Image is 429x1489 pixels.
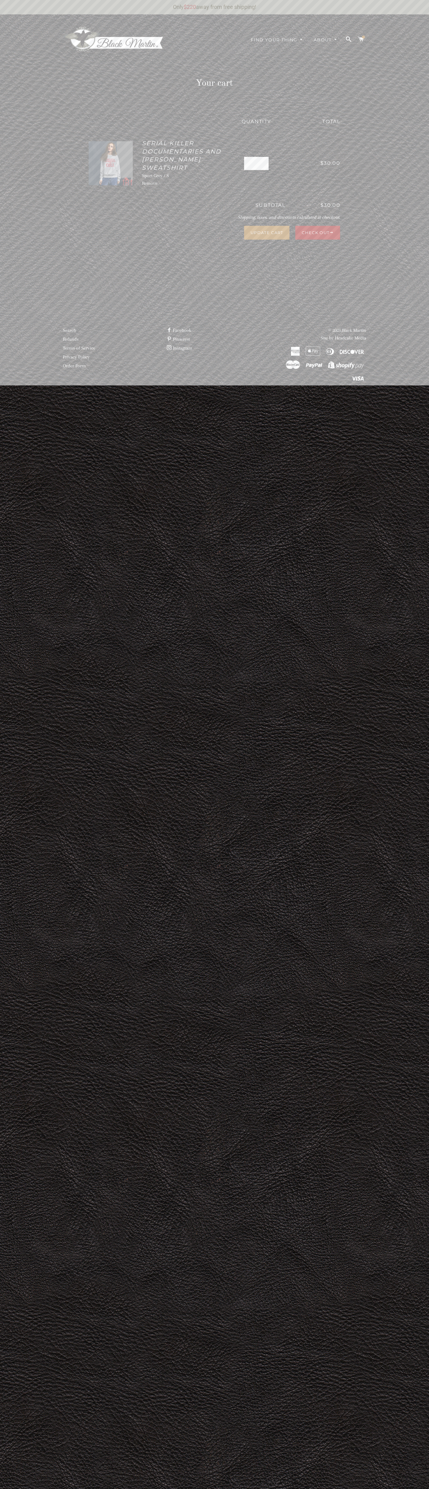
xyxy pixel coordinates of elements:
[89,141,133,185] img: Serial Killer Documentaries and Chill Sweatshirt - Sport Grey / S
[236,201,305,209] p: Subtotal
[89,77,340,90] h1: Your cart
[167,336,190,342] a: Pinterest
[63,328,76,333] a: Search
[295,226,340,239] button: Check Out
[239,118,273,125] div: Quantity
[167,328,191,333] a: Facebook
[342,328,366,333] a: Black Martin
[142,180,157,186] a: Remove
[63,336,79,342] a: Refunds
[320,160,340,166] span: $30.00
[309,32,342,48] a: About
[232,254,340,267] iframe: PayPal-paypal
[63,354,90,360] a: Privacy Policy
[63,26,164,52] img: Black Martin
[142,139,239,172] a: Serial Killer Documentaries and [PERSON_NAME] Sweatshirt
[305,201,340,209] p: $30.00
[246,32,308,48] a: Find Your Thing
[184,4,187,10] span: $
[63,345,95,351] a: Terms of Service
[244,226,289,239] button: Update Cart
[63,363,86,369] a: Order Form
[187,4,196,10] span: 220
[238,214,340,220] em: Shipping, taxes, and discounts calculated at checkout.
[167,345,192,351] a: Instagram
[142,172,239,180] p: Sport Grey / S
[271,327,366,342] p: © 2025,
[273,118,340,125] div: Total
[321,335,366,341] a: Site by Headcake Media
